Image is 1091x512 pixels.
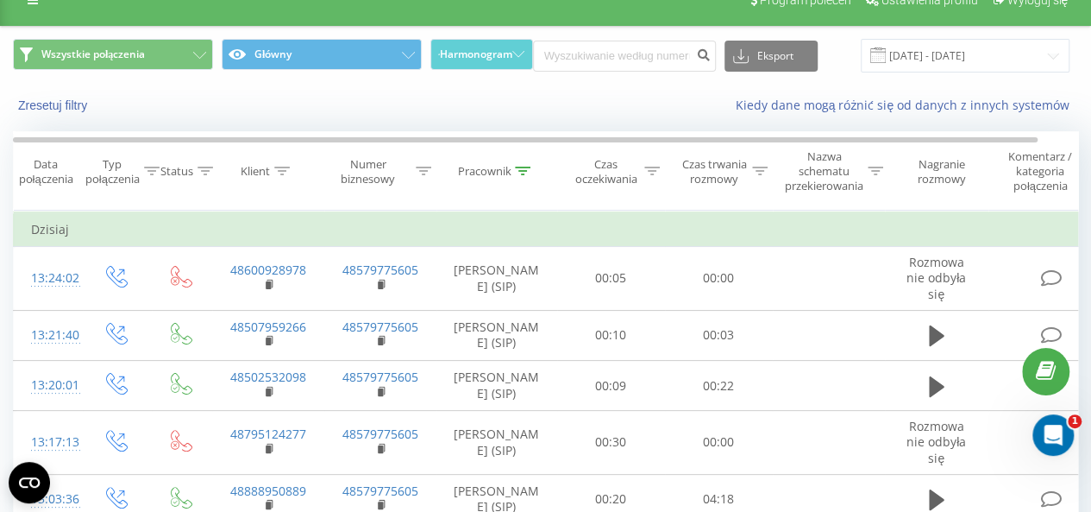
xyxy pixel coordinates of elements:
[230,483,306,499] a: 48888950889
[735,97,1078,113] a: Kiedy dane mogą różnić się od danych z innych systemów
[13,39,213,70] button: Wszystkie połączenia
[342,262,418,278] a: 48579775605
[436,247,557,311] td: [PERSON_NAME] (SIP)
[665,411,773,475] td: 00:00
[457,164,511,179] div: Pracownik
[557,361,665,411] td: 00:09
[160,164,193,179] div: Status
[324,157,412,186] div: Numer biznesowy
[230,319,306,335] a: 48507959266
[785,149,863,193] div: Nazwa schematu przekierowania
[900,157,983,186] div: Nagranie rozmowy
[906,254,966,301] span: Rozmowa nie odbyła się
[13,98,96,113] button: Zresetuj filtry
[572,157,640,186] div: Czas oczekiwania
[1068,414,1082,428] span: 1
[557,310,665,360] td: 00:10
[14,157,78,186] div: Data połączenia
[41,47,145,61] span: Wszystkie połączenia
[9,462,50,503] button: Open CMP widget
[724,41,818,72] button: Eksport
[342,426,418,442] a: 48579775605
[430,39,533,70] button: Harmonogram
[241,164,270,179] div: Klient
[665,310,773,360] td: 00:03
[1032,414,1074,456] iframe: Intercom live chat
[557,247,665,311] td: 00:05
[85,157,140,186] div: Typ połączenia
[665,247,773,311] td: 00:00
[230,369,306,385] a: 48502532098
[533,41,716,72] input: Wyszukiwanie według numeru
[440,48,512,60] span: Harmonogram
[680,157,748,186] div: Czas trwania rozmowy
[342,483,418,499] a: 48579775605
[31,262,66,295] div: 13:24:02
[31,319,66,352] div: 13:21:40
[436,310,557,360] td: [PERSON_NAME] (SIP)
[906,418,966,465] span: Rozmowa nie odbyła się
[230,426,306,442] a: 48795124277
[342,319,418,335] a: 48579775605
[222,39,422,70] button: Główny
[990,149,1091,193] div: Komentarz / kategoria połączenia
[436,361,557,411] td: [PERSON_NAME] (SIP)
[557,411,665,475] td: 00:30
[342,369,418,385] a: 48579775605
[436,411,557,475] td: [PERSON_NAME] (SIP)
[665,361,773,411] td: 00:22
[31,426,66,459] div: 13:17:13
[230,262,306,278] a: 48600928978
[31,369,66,402] div: 13:20:01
